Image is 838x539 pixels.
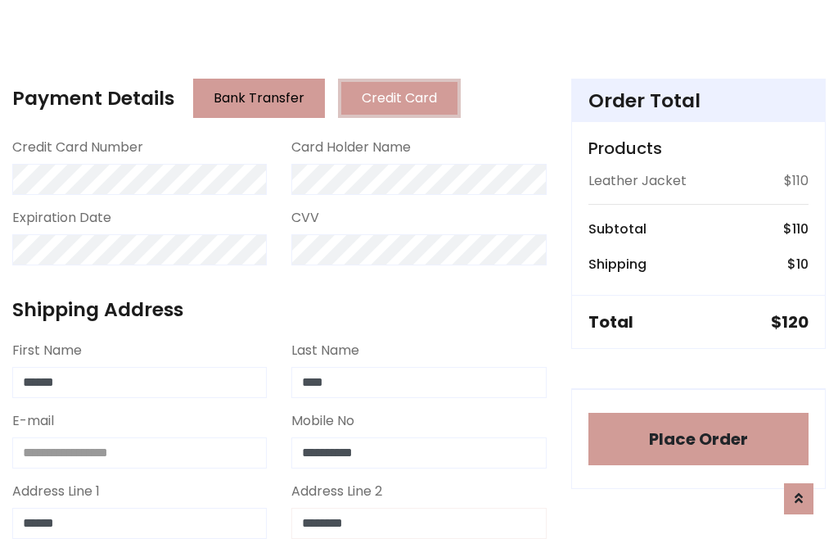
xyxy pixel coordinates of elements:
[787,256,809,272] h6: $
[588,312,633,332] h5: Total
[796,255,809,274] span: 10
[784,171,809,191] p: $110
[291,482,382,501] label: Address Line 2
[588,221,647,237] h6: Subtotal
[588,256,647,272] h6: Shipping
[291,341,359,360] label: Last Name
[588,138,809,158] h5: Products
[12,411,54,431] label: E-mail
[771,312,809,332] h5: $
[291,411,354,431] label: Mobile No
[588,89,809,112] h4: Order Total
[338,79,461,118] button: Credit Card
[193,79,325,118] button: Bank Transfer
[291,138,411,157] label: Card Holder Name
[588,413,809,465] button: Place Order
[12,138,143,157] label: Credit Card Number
[783,221,809,237] h6: $
[12,298,547,321] h4: Shipping Address
[782,310,809,333] span: 120
[12,341,82,360] label: First Name
[792,220,809,238] span: 110
[12,208,111,228] label: Expiration Date
[588,171,687,191] p: Leather Jacket
[12,87,174,110] h4: Payment Details
[12,482,100,501] label: Address Line 1
[291,208,319,228] label: CVV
